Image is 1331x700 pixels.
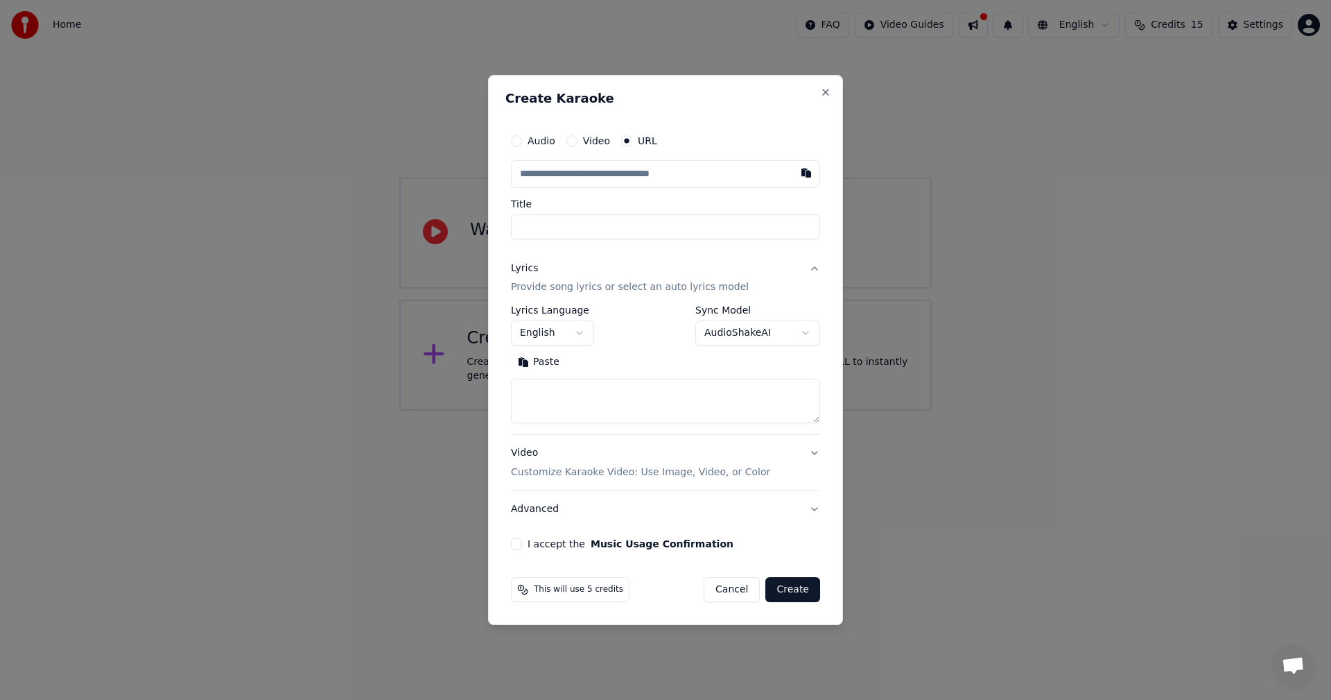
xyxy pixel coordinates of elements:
button: VideoCustomize Karaoke Video: Use Image, Video, or Color [511,436,820,491]
div: Lyrics [511,262,538,275]
p: Provide song lyrics or select an auto lyrics model [511,281,749,295]
button: Advanced [511,491,820,527]
button: I accept the [591,539,733,549]
label: Sync Model [695,306,820,316]
button: Create [765,577,820,602]
button: Cancel [704,577,760,602]
label: URL [638,136,657,146]
label: I accept the [528,539,733,549]
p: Customize Karaoke Video: Use Image, Video, or Color [511,466,770,479]
div: LyricsProvide song lyrics or select an auto lyrics model [511,306,820,435]
button: Paste [511,352,566,374]
button: LyricsProvide song lyrics or select an auto lyrics model [511,250,820,306]
div: Video [511,447,770,480]
label: Video [583,136,610,146]
label: Title [511,199,820,209]
label: Lyrics Language [511,306,594,316]
label: Audio [528,136,555,146]
h2: Create Karaoke [505,92,826,105]
span: This will use 5 credits [534,584,623,595]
